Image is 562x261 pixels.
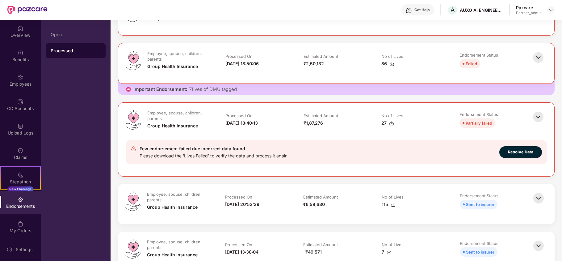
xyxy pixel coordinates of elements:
button: Resolve Data [499,146,542,158]
div: [DATE] 18:40:13 [225,120,258,126]
img: svg+xml;base64,PHN2ZyBpZD0iQmFjay0zMngzMiIgeG1sbnM9Imh0dHA6Ly93d3cudzMub3JnLzIwMDAvc3ZnIiB3aWR0aD... [532,191,545,205]
div: 7 [382,249,392,255]
img: svg+xml;base64,PHN2ZyBpZD0iSGVscC0zMngzMiIgeG1sbnM9Imh0dHA6Ly93d3cudzMub3JnLzIwMDAvc3ZnIiB3aWR0aD... [406,7,412,14]
img: svg+xml;base64,PHN2ZyB4bWxucz0iaHR0cDovL3d3dy53My5vcmcvMjAwMC9zdmciIHdpZHRoPSI0OS4zMiIgaGVpZ2h0PS... [126,51,141,70]
span: A [451,6,455,14]
div: Estimated Amount [303,194,338,200]
div: -₹49,571 [303,249,322,255]
img: svg+xml;base64,PHN2ZyBpZD0iQ0RfQWNjb3VudHMiIGRhdGEtbmFtZT0iQ0QgQWNjb3VudHMiIHhtbG5zPSJodHRwOi8vd3... [17,99,23,105]
img: svg+xml;base64,PHN2ZyBpZD0iQmVuZWZpdHMiIHhtbG5zPSJodHRwOi8vd3d3LnczLm9yZy8yMDAwL3N2ZyIgd2lkdGg9Ij... [17,50,23,56]
div: No of Lives [382,194,404,200]
img: svg+xml;base64,PHN2ZyBpZD0iVXBsb2FkX0xvZ3MiIGRhdGEtbmFtZT0iVXBsb2FkIExvZ3MiIHhtbG5zPSJodHRwOi8vd3... [17,123,23,129]
img: svg+xml;base64,PHN2ZyBpZD0iTXlfT3JkZXJzIiBkYXRhLW5hbWU9Ik15IE9yZGVycyIgeG1sbnM9Imh0dHA6Ly93d3cudz... [17,221,23,227]
div: Settings [14,246,34,253]
div: [DATE] 18:50:06 [225,60,259,67]
img: svg+xml;base64,PHN2ZyBpZD0iRG93bmxvYWQtMzJ4MzIiIHhtbG5zPSJodHRwOi8vd3d3LnczLm9yZy8yMDAwL3N2ZyIgd2... [389,62,394,66]
div: Endorsement Status [460,193,498,199]
div: [DATE] 13:38:04 [225,249,258,255]
div: ₹2,50,132 [304,60,324,67]
div: No of Lives [382,242,404,247]
div: 27 [381,120,394,126]
div: Employee, spouse, children, parents [147,239,212,250]
div: Group Health Insurance [147,122,198,129]
img: svg+xml;base64,PHN2ZyBpZD0iRHJvcGRvd24tMzJ4MzIiIHhtbG5zPSJodHRwOi8vd3d3LnczLm9yZy8yMDAwL3N2ZyIgd2... [548,7,553,12]
div: Estimated Amount [304,113,338,118]
div: Group Health Insurance [147,204,198,211]
div: Employee, spouse, children, parents [147,110,212,121]
div: Please download the ‘Lives Failed’ to verify the data and process it again. [140,152,289,159]
div: ₹6,58,630 [303,201,325,208]
div: Sent to insurer [466,201,494,208]
img: svg+xml;base64,PHN2ZyB4bWxucz0iaHR0cDovL3d3dy53My5vcmcvMjAwMC9zdmciIHdpZHRoPSI0OS4zMiIgaGVpZ2h0PS... [126,110,141,130]
div: Processed On [225,113,253,118]
div: Processed On [225,242,252,247]
img: svg+xml;base64,PHN2ZyBpZD0iRW5kb3JzZW1lbnRzIiB4bWxucz0iaHR0cDovL3d3dy53My5vcmcvMjAwMC9zdmciIHdpZH... [17,196,23,203]
img: svg+xml;base64,PHN2ZyBpZD0iRW1wbG95ZWVzIiB4bWxucz0iaHR0cDovL3d3dy53My5vcmcvMjAwMC9zdmciIHdpZHRoPS... [17,74,23,80]
img: svg+xml;base64,PHN2ZyBpZD0iRG93bmxvYWQtMzJ4MzIiIHhtbG5zPSJodHRwOi8vd3d3LnczLm9yZy8yMDAwL3N2ZyIgd2... [391,202,396,207]
img: svg+xml;base64,PHN2ZyB4bWxucz0iaHR0cDovL3d3dy53My5vcmcvMjAwMC9zdmciIHdpZHRoPSI0OS4zMiIgaGVpZ2h0PS... [125,191,140,211]
img: svg+xml;base64,PHN2ZyBpZD0iQmFjay0zMngzMiIgeG1sbnM9Imh0dHA6Ly93d3cudzMub3JnLzIwMDAvc3ZnIiB3aWR0aD... [532,239,545,253]
img: New Pazcare Logo [7,6,48,14]
img: svg+xml;base64,PHN2ZyBpZD0iQmFjay0zMngzMiIgeG1sbnM9Imh0dHA6Ly93d3cudzMub3JnLzIwMDAvc3ZnIiB3aWR0aD... [531,110,545,124]
div: 86 [381,60,394,67]
div: Partially failed [466,120,492,126]
img: svg+xml;base64,PHN2ZyBpZD0iRG93bmxvYWQtMzJ4MzIiIHhtbG5zPSJodHRwOi8vd3d3LnczLm9yZy8yMDAwL3N2ZyIgd2... [387,250,392,255]
div: [DATE] 20:53:39 [225,201,259,208]
div: Employee, spouse, children, parents [147,51,212,62]
div: Employee, spouse, children, parents [147,191,212,203]
div: ₹1,87,276 [304,120,323,126]
div: Group Health Insurance [147,251,198,258]
div: Few endorsement failed due incorrect data found. [140,145,289,152]
div: AUXO AI ENGINEERING PRIVATE LIMITED [460,7,503,13]
img: svg+xml;base64,PHN2ZyBpZD0iSG9tZSIgeG1sbnM9Imh0dHA6Ly93d3cudzMub3JnLzIwMDAvc3ZnIiB3aWR0aD0iMjAiIG... [17,25,23,32]
img: svg+xml;base64,PHN2ZyB4bWxucz0iaHR0cDovL3d3dy53My5vcmcvMjAwMC9zdmciIHdpZHRoPSI0OS4zMiIgaGVpZ2h0PS... [125,239,140,259]
div: 115 [382,201,396,208]
div: Partner_admin [516,11,542,15]
div: Get Help [414,7,430,12]
img: svg+xml;base64,PHN2ZyBpZD0iRG93bmxvYWQtMzJ4MzIiIHhtbG5zPSJodHRwOi8vd3d3LnczLm9yZy8yMDAwL3N2ZyIgd2... [389,121,394,126]
div: Failed [466,60,477,67]
div: Processed On [225,53,253,59]
div: Stepathon [1,179,40,185]
img: svg+xml;base64,PHN2ZyB4bWxucz0iaHR0cDovL3d3dy53My5vcmcvMjAwMC9zdmciIHdpZHRoPSIyNCIgaGVpZ2h0PSIyNC... [130,146,136,152]
div: Processed [51,48,101,54]
div: Estimated Amount [303,242,338,247]
div: Endorsement Status [459,112,498,117]
div: New Challenge [7,186,33,191]
div: Endorsement Status [460,241,498,246]
span: 7 lives of DMU tagged [189,86,237,92]
img: icon [125,86,132,92]
img: svg+xml;base64,PHN2ZyBpZD0iQ2xhaW0iIHhtbG5zPSJodHRwOi8vd3d3LnczLm9yZy8yMDAwL3N2ZyIgd2lkdGg9IjIwIi... [17,148,23,154]
div: Processed On [225,194,252,200]
img: svg+xml;base64,PHN2ZyB4bWxucz0iaHR0cDovL3d3dy53My5vcmcvMjAwMC9zdmciIHdpZHRoPSIyMSIgaGVpZ2h0PSIyMC... [17,172,23,178]
img: svg+xml;base64,PHN2ZyBpZD0iU2V0dGluZy0yMHgyMCIgeG1sbnM9Imh0dHA6Ly93d3cudzMub3JnLzIwMDAvc3ZnIiB3aW... [6,246,13,253]
span: Resolve Data [508,149,533,155]
div: Group Health Insurance [147,63,198,70]
div: Sent to insurer [466,249,494,255]
div: No of Lives [381,113,403,118]
span: Important Endorsement: [133,86,187,92]
div: No of Lives [381,53,403,59]
div: Estimated Amount [304,53,338,59]
img: svg+xml;base64,PHN2ZyBpZD0iQmFjay0zMngzMiIgeG1sbnM9Imh0dHA6Ly93d3cudzMub3JnLzIwMDAvc3ZnIiB3aWR0aD... [531,51,545,64]
div: Open [51,32,101,37]
div: Pazcare [516,5,542,11]
div: Endorsement Status [459,52,498,58]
